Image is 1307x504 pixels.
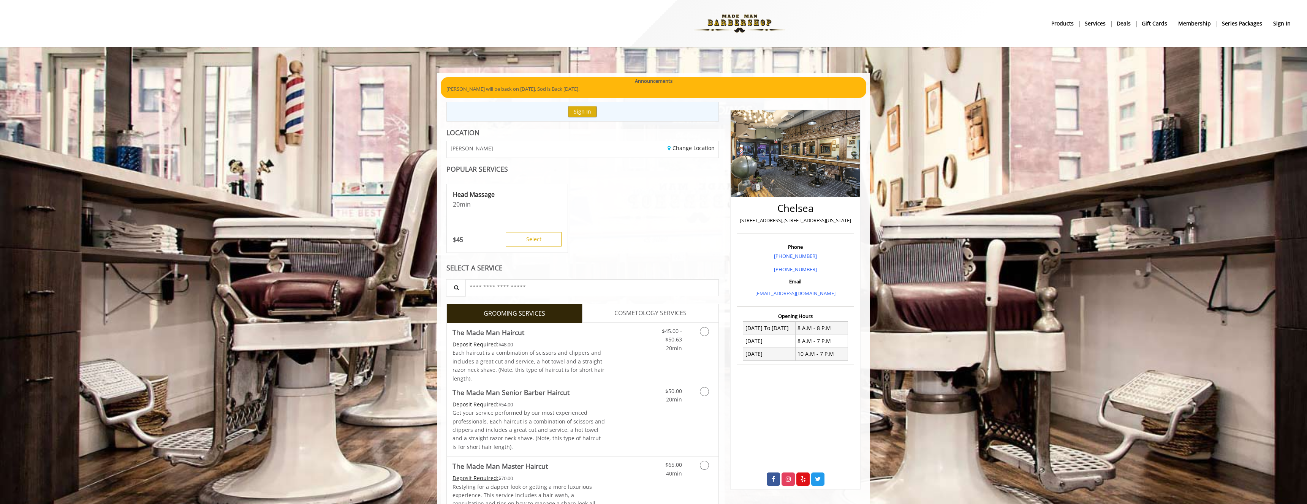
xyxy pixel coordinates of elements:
td: [DATE] [743,348,796,360]
a: MembershipMembership [1173,18,1217,29]
a: Productsproducts [1046,18,1079,29]
div: $48.00 [453,340,605,349]
span: 20min [666,344,682,352]
b: Deals [1117,19,1131,28]
a: DealsDeals [1111,18,1136,29]
b: The Made Man Haircut [453,327,524,338]
div: $54.00 [453,400,605,409]
p: Head Massage [453,190,562,199]
div: SELECT A SERVICE [446,264,719,272]
b: Services [1085,19,1106,28]
span: $65.00 [665,461,682,468]
b: LOCATION [446,128,479,137]
b: POPULAR SERVICES [446,164,508,174]
b: Membership [1178,19,1211,28]
span: $50.00 [665,387,682,395]
td: [DATE] To [DATE] [743,322,796,335]
h3: Phone [739,244,852,250]
h2: Chelsea [739,203,852,214]
a: [PHONE_NUMBER] [774,253,817,259]
a: Gift cardsgift cards [1136,18,1173,29]
p: 45 [453,235,463,244]
span: [PERSON_NAME] [451,145,493,151]
button: Sign In [568,106,597,117]
p: 20 [453,200,562,209]
b: products [1051,19,1074,28]
td: 10 A.M - 7 P.M [795,348,848,360]
span: This service needs some Advance to be paid before we block your appointment [453,401,498,408]
p: Get your service performed by our most experienced professionals. Each haircut is a combination o... [453,409,605,451]
a: [PHONE_NUMBER] [774,266,817,273]
b: The Made Man Senior Barber Haircut [453,387,570,398]
a: [EMAIL_ADDRESS][DOMAIN_NAME] [755,290,835,297]
a: ServicesServices [1079,18,1111,29]
span: $ [453,235,456,244]
td: 8 A.M - 8 P.M [795,322,848,335]
b: Announcements [635,77,672,85]
span: $45.00 - $50.63 [662,327,682,343]
b: sign in [1273,19,1291,28]
button: Service Search [446,279,466,296]
b: Series packages [1222,19,1262,28]
button: Select [506,232,562,246]
p: [STREET_ADDRESS],[STREET_ADDRESS][US_STATE] [739,216,852,224]
span: Each haircut is a combination of scissors and clippers and includes a great cut and service, a ho... [453,349,604,382]
span: 20min [666,396,682,403]
b: The Made Man Master Haircut [453,461,548,471]
p: [PERSON_NAME] will be back on [DATE]. Sod is Back [DATE]. [446,85,861,93]
span: GROOMING SERVICES [484,309,545,319]
span: This service needs some Advance to be paid before we block your appointment [453,341,498,348]
div: $70.00 [453,474,605,482]
h3: Opening Hours [737,313,854,319]
a: Series packagesSeries packages [1217,18,1268,29]
b: gift cards [1142,19,1167,28]
a: sign insign in [1268,18,1296,29]
span: COSMETOLOGY SERVICES [614,308,687,318]
span: min [460,200,471,209]
span: This service needs some Advance to be paid before we block your appointment [453,474,498,482]
td: [DATE] [743,335,796,348]
span: 40min [666,470,682,477]
td: 8 A.M - 7 P.M [795,335,848,348]
img: Made Man Barbershop logo [687,3,792,44]
h3: Email [739,279,852,284]
a: Change Location [668,144,715,152]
